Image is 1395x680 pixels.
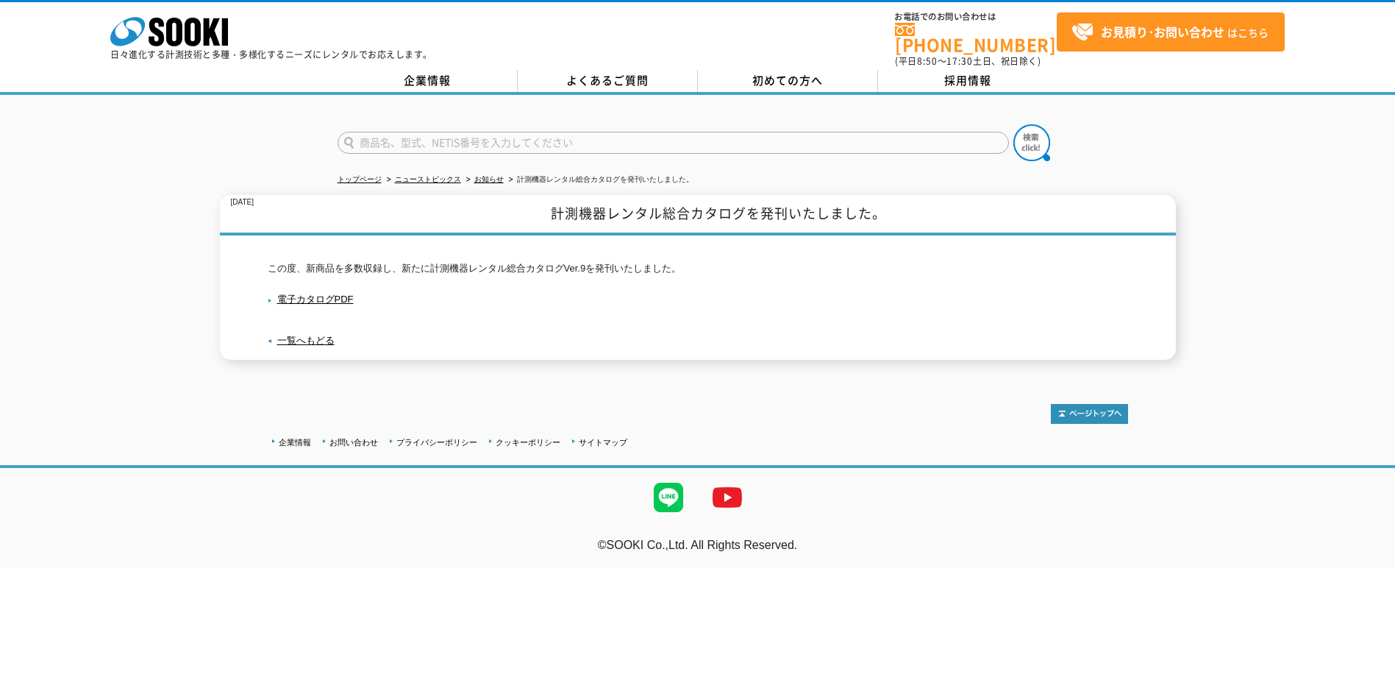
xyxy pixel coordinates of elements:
[917,54,938,68] span: 8:50
[268,294,354,305] a: 電子カタログPDF
[231,195,254,210] p: [DATE]
[639,468,698,527] img: LINE
[946,54,973,68] span: 17:30
[329,438,378,447] a: お問い合わせ
[1101,23,1224,40] strong: お見積り･お問い合わせ
[110,50,432,59] p: 日々進化する計測技術と多種・多様化するニーズにレンタルでお応えします。
[895,13,1057,21] span: お電話でのお問い合わせは
[474,175,504,183] a: お知らせ
[698,468,757,527] img: YouTube
[506,172,693,188] li: 計測機器レンタル総合カタログを発刊いたしました。
[1057,13,1285,52] a: お見積り･お問い合わせはこちら
[579,438,627,447] a: サイトマップ
[338,70,518,92] a: 企業情報
[1071,21,1269,43] span: はこちら
[895,54,1041,68] span: (平日 ～ 土日、祝日除く)
[396,438,477,447] a: プライバシーポリシー
[518,70,698,92] a: よくあるご質問
[268,261,1128,277] p: この度、新商品を多数収録し、新たに計測機器レンタル総合カタログVer.9を発刊いたしました。
[277,335,335,346] a: 一覧へもどる
[220,195,1176,235] h1: 計測機器レンタル総合カタログを発刊いたしました。
[338,175,382,183] a: トップページ
[279,438,311,447] a: 企業情報
[698,70,878,92] a: 初めての方へ
[395,175,461,183] a: ニューストピックス
[752,72,823,88] span: 初めての方へ
[1338,554,1395,567] a: テストMail
[338,132,1009,154] input: 商品名、型式、NETIS番号を入力してください
[878,70,1058,92] a: 採用情報
[496,438,560,447] a: クッキーポリシー
[1013,124,1050,161] img: btn_search.png
[895,23,1057,53] a: [PHONE_NUMBER]
[1051,404,1128,424] img: トップページへ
